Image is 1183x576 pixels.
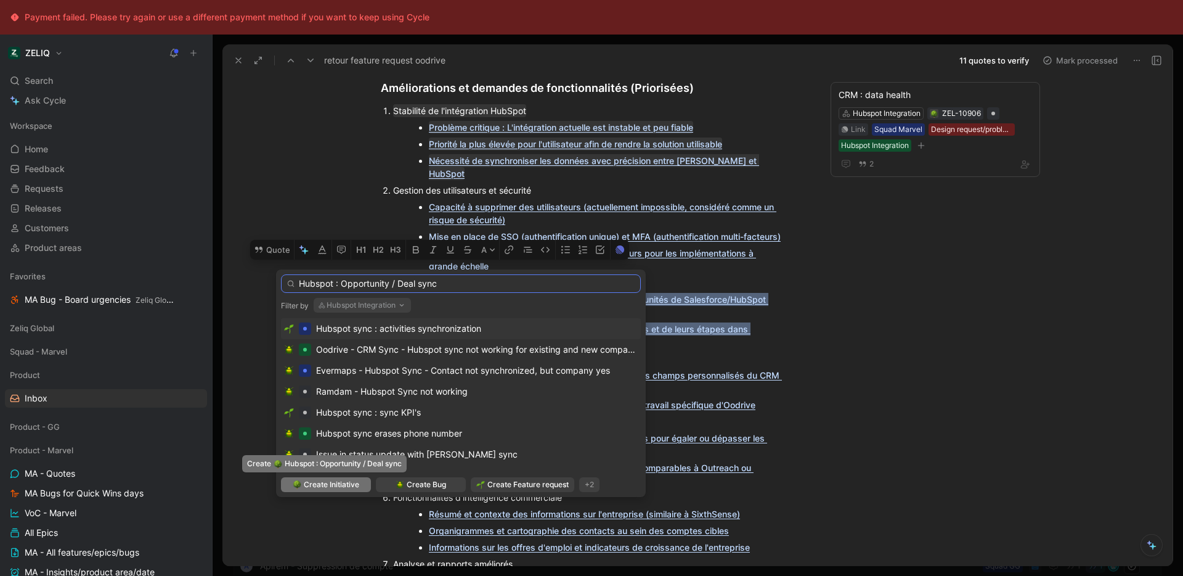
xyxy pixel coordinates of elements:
button: Hubspot Integration [314,298,411,313]
span: Ramdam - Hubspot Sync not working [316,386,468,397]
div: Filter by [281,301,309,311]
img: 🪲 [284,366,294,376]
img: 🌳 [293,480,301,489]
img: 🪲 [284,345,294,355]
img: 🪲 [284,429,294,438]
img: 🌱 [476,480,485,489]
img: 🪲 [284,450,294,459]
img: 🪲 [396,480,404,489]
span: Create Initiative [304,479,359,491]
span: Oodrive - CRM Sync - Hubspot sync not working for existing and new companies [316,344,644,355]
div: +2 [579,477,600,492]
input: Link to initiative, bug, feature request, kudo or problem [281,274,641,293]
span: Hubspot sync : activities synchronization [316,323,481,334]
span: Hubspot sync erases phone number [316,428,462,438]
span: Create Feature request [487,479,569,491]
img: 🌱 [284,408,294,418]
img: 🌱 [284,324,294,334]
img: 🌳 [284,471,294,480]
span: Hubspot sync : sync KPI's [316,407,421,418]
span: Evermaps - Hubspot Sync - Contact not synchronized, but company yes [316,365,610,376]
span: Issue in status update with [PERSON_NAME] sync [316,449,518,459]
img: 🪲 [284,387,294,397]
span: Hubspot real-time sync [316,470,410,480]
span: Create Bug [407,479,446,491]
